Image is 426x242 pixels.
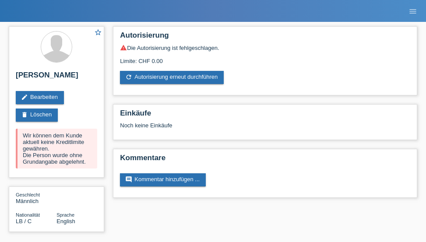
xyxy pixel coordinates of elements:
[56,212,74,217] span: Sprache
[120,71,224,84] a: refreshAutorisierung erneut durchführen
[16,71,97,84] h2: [PERSON_NAME]
[56,218,75,224] span: English
[125,74,132,81] i: refresh
[21,94,28,101] i: edit
[120,173,206,186] a: commentKommentar hinzufügen ...
[16,218,32,224] span: Libanon / C / 10.10.2013
[94,28,102,38] a: star_border
[16,91,64,104] a: editBearbeiten
[120,122,410,135] div: Noch keine Einkäufe
[120,44,127,51] i: warning
[404,8,422,14] a: menu
[16,191,56,204] div: Männlich
[120,109,410,122] h2: Einkäufe
[120,31,410,44] h2: Autorisierung
[16,192,40,197] span: Geschlecht
[120,51,410,64] div: Limite: CHF 0.00
[16,129,97,168] div: Wir können dem Kunde aktuell keine Kreditlimite gewähren. Die Person wurde ohne Grundangabe abgel...
[408,7,417,16] i: menu
[16,212,40,217] span: Nationalität
[94,28,102,36] i: star_border
[16,109,58,122] a: deleteLöschen
[21,111,28,118] i: delete
[125,176,132,183] i: comment
[120,44,410,51] div: Die Autorisierung ist fehlgeschlagen.
[120,154,410,167] h2: Kommentare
